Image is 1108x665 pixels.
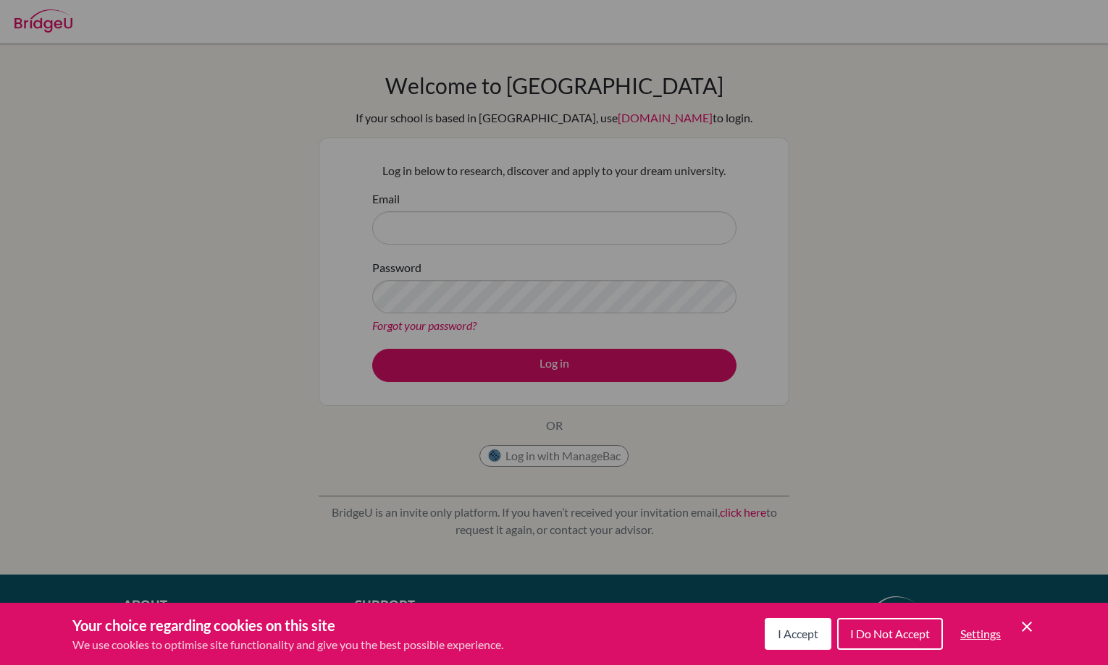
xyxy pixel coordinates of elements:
[778,627,818,640] span: I Accept
[72,614,503,636] h3: Your choice regarding cookies on this site
[765,618,831,650] button: I Accept
[949,619,1012,648] button: Settings
[960,627,1001,640] span: Settings
[72,636,503,653] p: We use cookies to optimise site functionality and give you the best possible experience.
[837,618,943,650] button: I Do Not Accept
[850,627,930,640] span: I Do Not Accept
[1018,618,1036,635] button: Save and close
